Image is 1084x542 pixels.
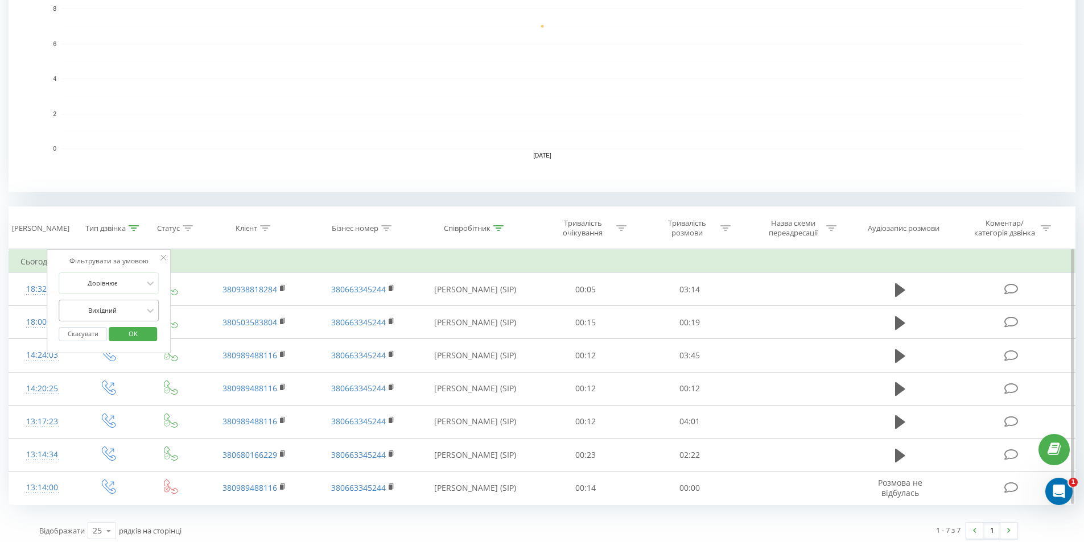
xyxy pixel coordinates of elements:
td: [PERSON_NAME] (SIP) [417,372,534,405]
div: Назва схеми переадресації [762,218,823,238]
td: 04:01 [638,405,742,438]
td: 00:12 [638,372,742,405]
div: Статус [157,224,180,233]
a: 380989488116 [222,482,277,493]
div: Тип дзвінка [85,224,126,233]
div: 1 - 7 з 7 [936,524,961,536]
a: 380663345244 [331,482,386,493]
div: Аудіозапис розмови [868,224,939,233]
div: 13:17:23 [20,411,64,433]
div: Коментар/категорія дзвінка [971,218,1038,238]
a: 380938818284 [222,284,277,295]
td: [PERSON_NAME] (SIP) [417,273,534,306]
a: 380663345244 [331,416,386,427]
td: 03:14 [638,273,742,306]
td: 00:05 [534,273,638,306]
a: 380663345244 [331,383,386,394]
td: 00:19 [638,306,742,339]
div: 14:20:25 [20,378,64,400]
td: [PERSON_NAME] (SIP) [417,405,534,438]
td: [PERSON_NAME] (SIP) [417,438,534,471]
text: 4 [53,76,56,82]
div: 13:14:34 [20,444,64,466]
text: [DATE] [533,152,551,159]
span: 1 [1069,478,1078,487]
span: Розмова не відбулась [878,477,922,498]
a: 380680166229 [222,449,277,460]
div: Бізнес номер [332,224,378,233]
div: 18:32:29 [20,278,64,300]
td: 02:22 [638,438,742,471]
a: 380989488116 [222,416,277,427]
a: 380989488116 [222,383,277,394]
div: 25 [93,525,102,536]
td: 00:00 [638,471,742,504]
span: OK [117,325,149,342]
text: 2 [53,111,56,117]
a: 1 [983,523,1000,539]
td: 00:15 [534,306,638,339]
a: 380663345244 [331,350,386,361]
div: 13:14:00 [20,477,64,499]
td: Сьогодні [9,250,1075,273]
button: Скасувати [59,327,107,341]
td: 00:12 [534,339,638,372]
div: [PERSON_NAME] [12,224,69,233]
text: 8 [53,6,56,12]
div: Фільтрувати за умовою [59,255,159,267]
text: 6 [53,41,56,47]
div: 14:24:03 [20,344,64,366]
div: 18:00:04 [20,311,64,333]
td: 00:12 [534,405,638,438]
a: 380503583804 [222,317,277,328]
iframe: Intercom live chat [1045,478,1073,505]
td: [PERSON_NAME] (SIP) [417,306,534,339]
div: Співробітник [444,224,491,233]
td: 00:12 [534,372,638,405]
a: 380663345244 [331,317,386,328]
text: 0 [53,146,56,152]
td: 03:45 [638,339,742,372]
td: [PERSON_NAME] (SIP) [417,339,534,372]
a: 380663345244 [331,449,386,460]
a: 380663345244 [331,284,386,295]
a: 380989488116 [222,350,277,361]
span: рядків на сторінці [119,526,182,536]
td: 00:14 [534,471,638,504]
td: [PERSON_NAME] (SIP) [417,471,534,504]
div: Тривалість очікування [553,218,613,238]
div: Клієнт [236,224,257,233]
td: 00:23 [534,438,638,471]
div: Тривалість розмови [657,218,718,238]
button: OK [109,327,157,341]
span: Відображати [39,526,85,536]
